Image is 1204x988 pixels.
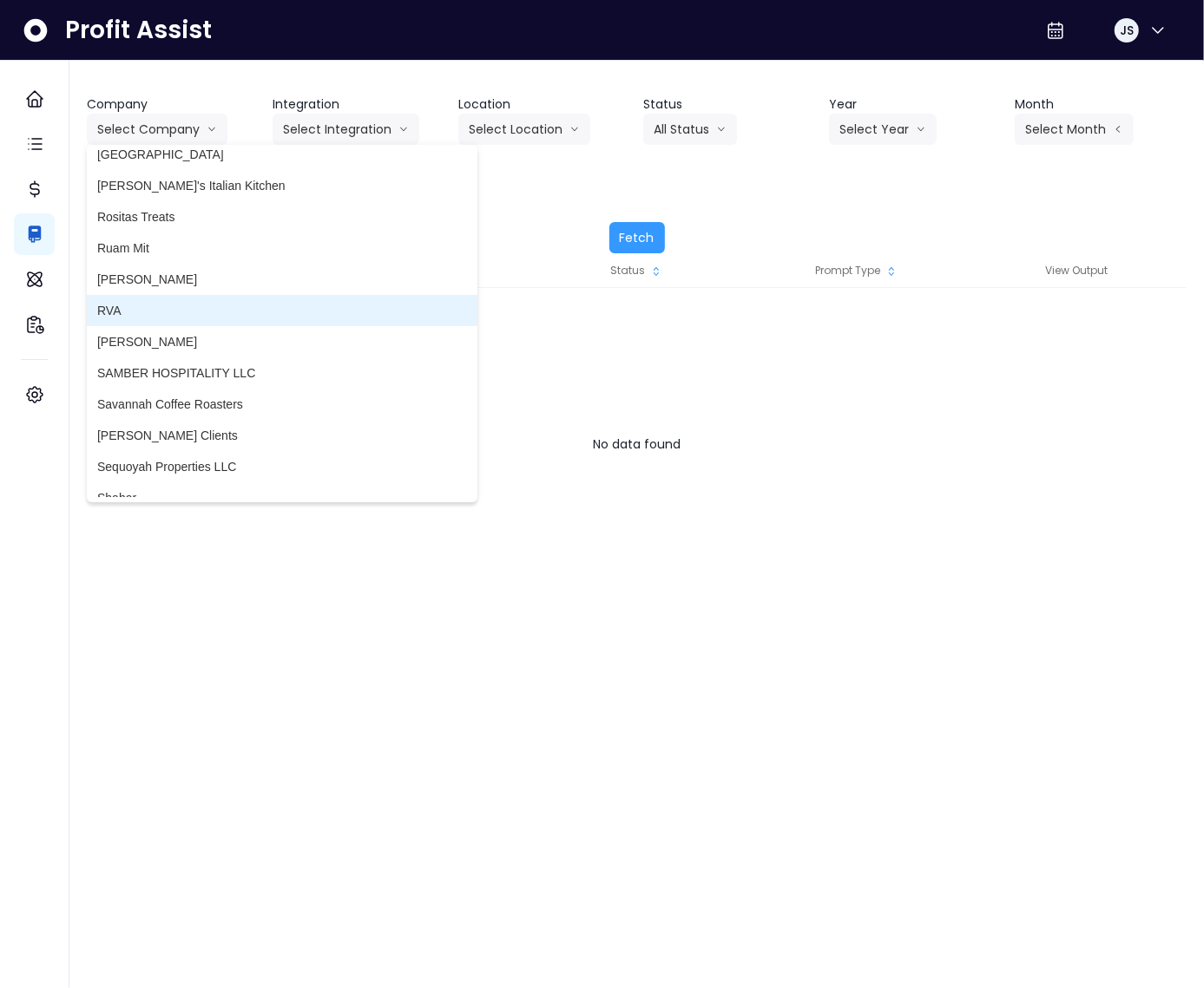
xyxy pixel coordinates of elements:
button: All Statusarrow down line [643,114,737,145]
header: Integration [273,95,444,114]
button: Select Yeararrow down line [829,114,937,145]
svg: arrow down line [716,121,727,138]
button: Select Locationarrow down line [458,114,590,145]
span: Profit Assist [65,15,212,46]
header: Year [829,95,1001,114]
header: Company [87,95,259,114]
svg: arrow left line [1113,121,1123,138]
div: Prompt Type [747,253,966,288]
button: Select Montharrow left line [1015,114,1134,145]
span: Sequoyah Properties LLC [97,458,467,475]
span: [GEOGRAPHIC_DATA] [97,146,467,163]
span: Savannah Coffee Roasters [97,396,467,413]
span: Shahar [97,489,467,507]
header: Location [458,95,630,114]
div: Status [527,253,747,288]
span: SAMBER HOSPITALITY LLC [97,364,467,382]
span: Rositas Treats [97,208,467,226]
button: Select Companyarrow down line [87,114,227,145]
svg: sort [649,265,663,278]
span: [PERSON_NAME] [97,271,467,288]
div: No data found [87,427,1187,461]
header: Status [643,95,815,114]
ul: Select Companyarrow down line [87,145,477,502]
svg: arrow down line [916,121,926,138]
div: View Output [967,253,1187,288]
button: Fetch [609,222,665,253]
svg: arrow down line [398,121,409,138]
span: [PERSON_NAME] Clients [97,427,467,444]
span: RVA [97,302,467,319]
span: Ruam Mit [97,239,467,257]
span: [PERSON_NAME] [97,333,467,350]
svg: sort [885,265,898,278]
svg: arrow down line [569,121,580,138]
button: Select Integrationarrow down line [273,114,419,145]
span: JS [1120,22,1134,39]
header: Month [1015,95,1187,114]
span: [PERSON_NAME]'s Italian Kitchen [97,177,467,194]
svg: arrow down line [207,121,217,138]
